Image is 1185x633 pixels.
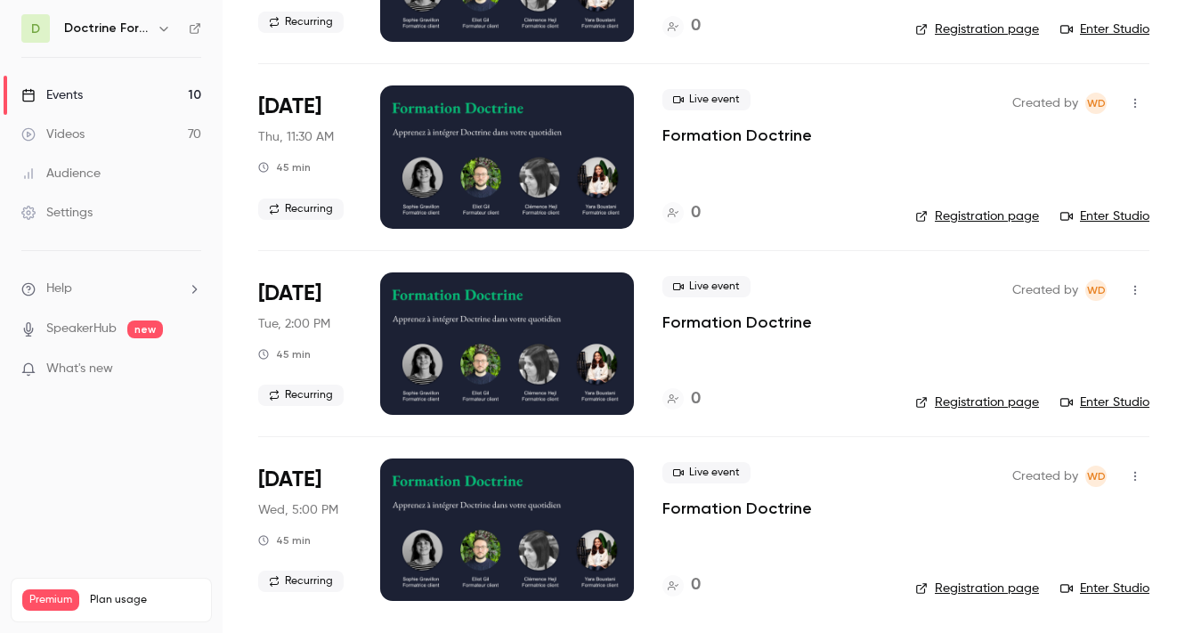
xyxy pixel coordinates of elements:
[662,498,812,519] a: Formation Doctrine
[258,347,311,361] div: 45 min
[258,128,334,146] span: Thu, 11:30 AM
[662,125,812,146] a: Formation Doctrine
[21,280,201,298] li: help-dropdown-opener
[691,573,701,597] h4: 0
[258,280,321,308] span: [DATE]
[258,315,330,333] span: Tue, 2:00 PM
[21,86,83,104] div: Events
[21,165,101,183] div: Audience
[1087,93,1106,114] span: WD
[1012,280,1078,301] span: Created by
[915,20,1039,38] a: Registration page
[1087,280,1106,301] span: WD
[258,199,344,220] span: Recurring
[46,280,72,298] span: Help
[258,533,311,548] div: 45 min
[127,321,163,338] span: new
[662,462,751,483] span: Live event
[258,272,352,415] div: Oct 28 Tue, 2:00 PM (Europe/Paris)
[21,204,93,222] div: Settings
[46,320,117,338] a: SpeakerHub
[258,160,311,174] div: 45 min
[1060,20,1149,38] a: Enter Studio
[1060,207,1149,225] a: Enter Studio
[1012,93,1078,114] span: Created by
[662,312,812,333] a: Formation Doctrine
[915,580,1039,597] a: Registration page
[22,589,79,611] span: Premium
[31,20,40,38] span: D
[1085,280,1107,301] span: Webinar Doctrine
[1085,93,1107,114] span: Webinar Doctrine
[258,93,321,121] span: [DATE]
[1087,466,1106,487] span: WD
[662,387,701,411] a: 0
[915,207,1039,225] a: Registration page
[691,387,701,411] h4: 0
[662,14,701,38] a: 0
[662,89,751,110] span: Live event
[64,20,150,37] h6: Doctrine Formation Corporate
[691,201,701,225] h4: 0
[258,85,352,228] div: Oct 23 Thu, 11:30 AM (Europe/Paris)
[662,201,701,225] a: 0
[21,126,85,143] div: Videos
[180,361,201,377] iframe: Noticeable Trigger
[915,394,1039,411] a: Registration page
[258,466,321,494] span: [DATE]
[1085,466,1107,487] span: Webinar Doctrine
[258,385,344,406] span: Recurring
[662,573,701,597] a: 0
[258,12,344,33] span: Recurring
[1012,466,1078,487] span: Created by
[1060,580,1149,597] a: Enter Studio
[258,459,352,601] div: Oct 29 Wed, 5:00 PM (Europe/Paris)
[691,14,701,38] h4: 0
[258,501,338,519] span: Wed, 5:00 PM
[662,276,751,297] span: Live event
[46,360,113,378] span: What's new
[90,593,200,607] span: Plan usage
[1060,394,1149,411] a: Enter Studio
[258,571,344,592] span: Recurring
